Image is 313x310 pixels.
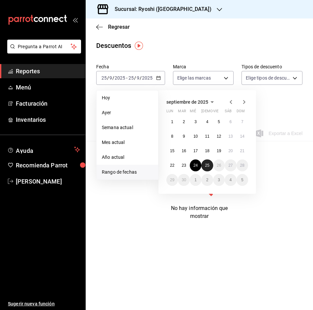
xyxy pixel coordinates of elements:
[16,99,80,108] span: Facturación
[201,109,240,116] abbr: jueves
[240,134,244,139] abbr: 14 de septiembre de 2025
[237,116,248,128] button: 7 de septiembre de 2025
[102,154,153,161] span: Año actual
[213,145,225,157] button: 19 de septiembre de 2025
[178,130,189,142] button: 9 de septiembre de 2025
[205,134,209,139] abbr: 11 de septiembre de 2025
[225,174,236,186] button: 4 de octubre de 2025
[205,163,209,168] abbr: 25 de septiembre de 2025
[201,174,213,186] button: 2 de octubre de 2025
[190,159,201,171] button: 24 de septiembre de 2025
[237,145,248,157] button: 21 de septiembre de 2025
[193,149,198,153] abbr: 17 de septiembre de 2025
[201,130,213,142] button: 11 de septiembre de 2025
[213,116,225,128] button: 5 de septiembre de 2025
[166,174,178,186] button: 29 de septiembre de 2025
[228,163,233,168] abbr: 27 de septiembre de 2025
[190,116,201,128] button: 3 de septiembre de 2025
[201,159,213,171] button: 25 de septiembre de 2025
[241,178,243,182] abbr: 5 de octubre de 2025
[237,159,248,171] button: 28 de septiembre de 2025
[178,116,189,128] button: 2 de septiembre de 2025
[171,120,173,124] abbr: 1 de septiembre de 2025
[205,149,209,153] abbr: 18 de septiembre de 2025
[213,174,225,186] button: 3 de octubre de 2025
[228,149,233,153] abbr: 20 de septiembre de 2025
[218,120,220,124] abbr: 5 de septiembre de 2025
[18,43,71,50] span: Pregunta a Parrot AI
[182,163,186,168] abbr: 23 de septiembre de 2025
[135,42,143,50] img: Tooltip marker
[182,178,186,182] abbr: 30 de septiembre de 2025
[109,75,112,81] input: --
[96,41,131,51] div: Descuentos
[170,178,174,182] abbr: 29 de septiembre de 2025
[166,98,216,106] button: septiembre de 2025
[225,145,236,157] button: 20 de septiembre de 2025
[225,116,236,128] button: 6 de septiembre de 2025
[201,145,213,157] button: 18 de septiembre de 2025
[178,159,189,171] button: 23 de septiembre de 2025
[8,300,80,307] span: Sugerir nueva función
[107,75,109,81] span: /
[183,120,185,124] abbr: 2 de septiembre de 2025
[241,120,243,124] abbr: 7 de septiembre de 2025
[225,109,232,116] abbr: sábado
[166,116,178,128] button: 1 de septiembre de 2025
[178,174,189,186] button: 30 de septiembre de 2025
[5,48,81,55] a: Pregunta a Parrot AI
[166,99,208,105] span: septiembre de 2025
[225,159,236,171] button: 27 de septiembre de 2025
[229,178,232,182] abbr: 4 de octubre de 2025
[170,163,174,168] abbr: 22 de septiembre de 2025
[102,124,153,131] span: Semana actual
[178,145,189,157] button: 16 de septiembre de 2025
[16,177,80,186] span: [PERSON_NAME]
[166,109,173,116] abbr: lunes
[237,174,248,186] button: 5 de octubre de 2025
[72,17,78,22] button: open_drawer_menu
[128,75,134,81] input: --
[96,64,165,69] label: Fecha
[108,24,130,30] span: Regresar
[182,149,186,153] abbr: 16 de septiembre de 2025
[102,169,153,176] span: Rango de fechas
[109,5,212,13] h3: Sucursal: Ryoshi ([GEOGRAPHIC_DATA])
[102,94,153,101] span: Hoy
[190,130,201,142] button: 10 de septiembre de 2025
[173,64,234,69] label: Marca
[16,67,80,76] span: Reportes
[140,75,142,81] span: /
[206,120,209,124] abbr: 4 de septiembre de 2025
[126,75,128,81] span: -
[134,75,136,81] span: /
[242,64,302,69] label: Tipos de descuento
[178,109,186,116] abbr: martes
[193,163,198,168] abbr: 24 de septiembre de 2025
[217,163,221,168] abbr: 26 de septiembre de 2025
[237,109,245,116] abbr: domingo
[7,40,81,53] button: Pregunta a Parrot AI
[190,145,201,157] button: 17 de septiembre de 2025
[190,174,201,186] button: 1 de octubre de 2025
[16,161,80,170] span: Recomienda Parrot
[114,75,126,81] input: ----
[183,134,185,139] abbr: 9 de septiembre de 2025
[112,75,114,81] span: /
[225,130,236,142] button: 13 de septiembre de 2025
[213,109,218,116] abbr: viernes
[101,75,107,81] input: --
[171,134,173,139] abbr: 8 de septiembre de 2025
[102,109,153,116] span: Ayer
[16,115,80,124] span: Inventarios
[193,134,198,139] abbr: 10 de septiembre de 2025
[177,75,211,81] span: Elige las marcas
[201,116,213,128] button: 4 de septiembre de 2025
[229,120,232,124] abbr: 6 de septiembre de 2025
[240,149,244,153] abbr: 21 de septiembre de 2025
[228,134,233,139] abbr: 13 de septiembre de 2025
[170,149,174,153] abbr: 15 de septiembre de 2025
[166,130,178,142] button: 8 de septiembre de 2025
[213,159,225,171] button: 26 de septiembre de 2025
